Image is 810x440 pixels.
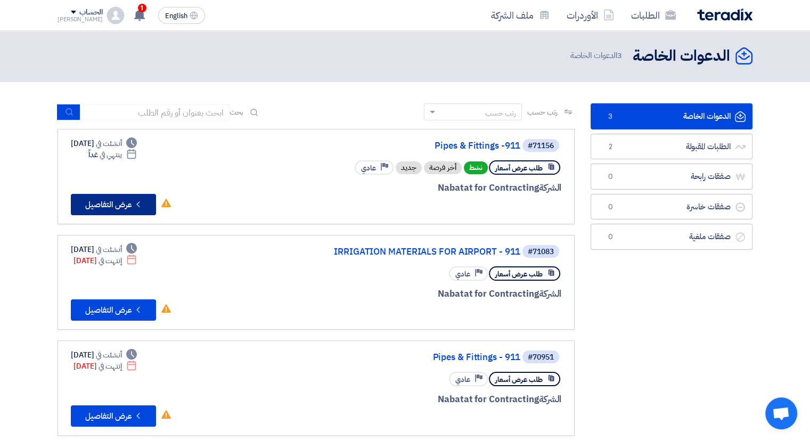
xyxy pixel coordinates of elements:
[697,9,752,21] img: Teradix logo
[604,232,617,242] span: 0
[305,181,561,195] div: Nabatat for Contracting
[99,255,121,266] span: إنتهت في
[539,287,562,300] span: الشركة
[73,255,137,266] div: [DATE]
[230,107,243,118] span: بحث
[88,149,137,160] div: غداً
[107,7,124,24] img: profile_test.png
[591,194,752,220] a: صفقات خاسرة0
[58,17,103,22] div: [PERSON_NAME]
[623,3,684,28] a: الطلبات
[307,141,520,151] a: Pipes & Fittings -911
[158,7,205,24] button: English
[305,287,561,301] div: Nabatat for Contracting
[455,269,470,279] span: عادي
[495,163,543,173] span: طلب عرض أسعار
[305,393,561,406] div: Nabatat for Contracting
[495,269,543,279] span: طلب عرض أسعار
[396,161,422,174] div: جديد
[307,353,520,362] a: Pipes & Fittings - 911
[558,3,623,28] a: الأوردرات
[617,50,622,61] span: 3
[539,393,562,406] span: الشركة
[79,8,102,17] div: الحساب
[604,142,617,152] span: 2
[100,149,121,160] span: ينتهي في
[71,299,156,321] button: عرض التفاصيل
[99,361,121,372] span: إنتهت في
[539,181,562,194] span: الشركة
[71,349,137,361] div: [DATE]
[96,244,121,255] span: أنشئت في
[591,134,752,160] a: الطلبات المقبولة2
[307,247,520,257] a: IRRIGATION MATERIALS FOR AIRPORT - 911
[71,194,156,215] button: عرض التفاصيل
[138,4,146,12] span: 1
[424,161,462,174] div: أخر فرصة
[528,142,554,150] div: #71156
[527,107,558,118] span: رتب حسب
[71,244,137,255] div: [DATE]
[604,172,617,182] span: 0
[361,163,376,173] span: عادي
[482,3,558,28] a: ملف الشركة
[73,361,137,372] div: [DATE]
[165,12,187,20] span: English
[528,248,554,256] div: #71083
[495,374,543,385] span: طلب عرض أسعار
[633,46,730,67] h2: الدعوات الخاصة
[71,405,156,427] button: عرض التفاصيل
[71,138,137,149] div: [DATE]
[464,161,488,174] span: نشط
[96,349,121,361] span: أنشئت في
[765,397,797,429] a: Open chat
[96,138,121,149] span: أنشئت في
[591,164,752,190] a: صفقات رابحة0
[604,111,617,122] span: 3
[80,104,230,120] input: ابحث بعنوان أو رقم الطلب
[570,50,624,62] span: الدعوات الخاصة
[591,224,752,250] a: صفقات ملغية0
[528,354,554,361] div: #70951
[591,103,752,129] a: الدعوات الخاصة3
[455,374,470,385] span: عادي
[604,202,617,213] span: 0
[485,108,516,119] div: رتب حسب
